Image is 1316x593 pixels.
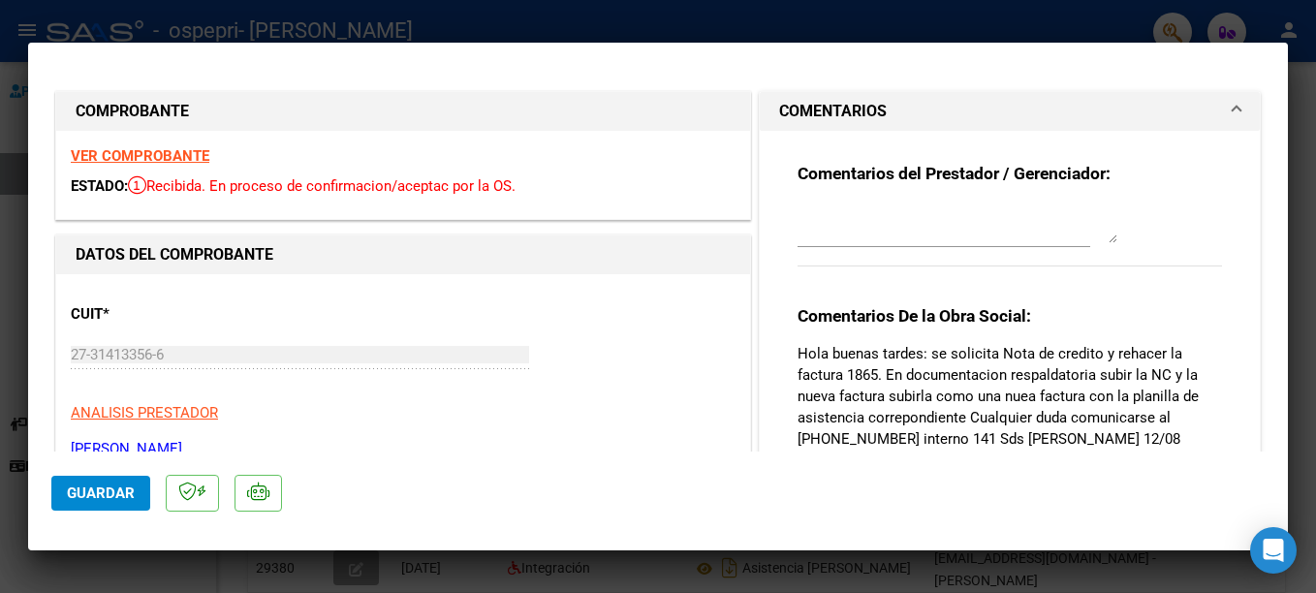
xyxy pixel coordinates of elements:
[798,343,1222,450] p: Hola buenas tardes: se solicita Nota de credito y rehacer la factura 1865. En documentacion respa...
[760,92,1260,131] mat-expansion-panel-header: COMENTARIOS
[1250,527,1297,574] div: Open Intercom Messenger
[76,245,273,264] strong: DATOS DEL COMPROBANTE
[798,164,1111,183] strong: Comentarios del Prestador / Gerenciador:
[798,306,1031,326] strong: Comentarios De la Obra Social:
[779,100,887,123] h1: COMENTARIOS
[76,102,189,120] strong: COMPROBANTE
[71,177,128,195] span: ESTADO:
[51,476,150,511] button: Guardar
[128,177,516,195] span: Recibida. En proceso de confirmacion/aceptac por la OS.
[71,404,218,421] span: ANALISIS PRESTADOR
[71,438,736,460] p: [PERSON_NAME]
[71,303,270,326] p: CUIT
[71,147,209,165] a: VER COMPROBANTE
[67,484,135,502] span: Guardar
[760,131,1260,538] div: COMENTARIOS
